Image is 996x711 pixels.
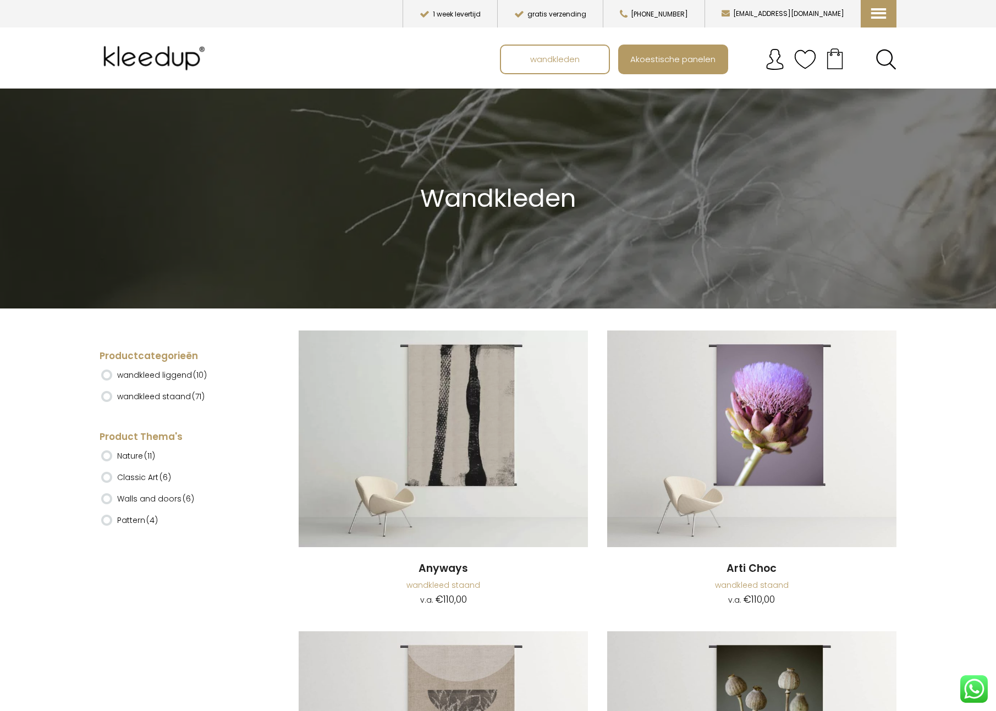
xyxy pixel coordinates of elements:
[420,594,433,605] span: v.a.
[299,561,588,576] a: Anyways
[100,431,259,444] h4: Product Thema's
[117,366,207,384] label: wandkleed liggend
[607,561,896,576] a: Arti Choc
[299,330,588,549] a: Anyways
[117,468,171,487] label: Classic Art
[764,48,786,70] img: account.svg
[744,593,751,606] span: €
[299,330,588,547] img: Anyways
[436,593,443,606] span: €
[146,515,158,526] span: (4)
[420,181,576,216] span: Wandkleden
[876,49,896,70] a: Search
[100,36,213,80] img: Kleedup
[524,48,586,69] span: wandkleden
[794,48,816,70] img: verlanglijstje.svg
[624,48,722,69] span: Akoestische panelen
[117,489,194,508] label: Walls and doors
[117,511,158,530] label: Pattern
[159,472,171,483] span: (6)
[100,350,259,363] h4: Productcategorieën
[500,45,905,74] nav: Main menu
[183,493,194,504] span: (6)
[619,46,727,73] a: Akoestische panelen
[193,370,207,381] span: (10)
[406,580,480,591] a: wandkleed staand
[192,391,205,402] span: (71)
[436,593,467,606] bdi: 110,00
[501,46,609,73] a: wandkleden
[816,45,854,72] a: Your cart
[728,594,741,605] span: v.a.
[715,580,789,591] a: wandkleed staand
[744,593,775,606] bdi: 110,00
[117,447,155,465] label: Nature
[607,330,896,547] img: Arti Choc
[117,387,205,406] label: wandkleed staand
[144,450,155,461] span: (11)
